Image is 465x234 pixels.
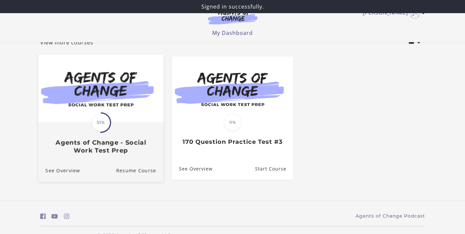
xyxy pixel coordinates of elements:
[64,213,70,220] i: https://www.instagram.com/agentsofchangeprep/ (Open in a new window)
[40,213,46,220] i: https://www.facebook.com/groups/aswbtestprep (Open in a new window)
[179,138,286,146] h3: 170 Question Practice Test #3
[356,213,425,220] a: Agents of Change Podcast
[363,8,422,18] a: Toggle menu
[172,158,213,180] a: 170 Question Practice Test #3: See Overview
[51,212,58,221] a: https://www.youtube.com/c/AgentsofChangeTestPrepbyMeaganMitchell (Open in a new window)
[45,139,156,154] h3: Agents of Change - Social Work Test Prep
[38,160,80,182] a: Agents of Change - Social Work Test Prep: See Overview
[40,212,46,221] a: https://www.facebook.com/groups/aswbtestprep (Open in a new window)
[64,212,70,221] a: https://www.instagram.com/agentsofchangeprep/ (Open in a new window)
[224,114,242,131] span: 0%
[40,39,93,46] a: View more courses
[212,29,253,37] a: My Dashboard
[51,213,58,220] i: https://www.youtube.com/c/AgentsofChangeTestPrepbyMeaganMitchell (Open in a new window)
[92,113,110,132] span: 51%
[116,160,163,182] a: Agents of Change - Social Work Test Prep: Resume Course
[201,9,264,24] img: Agents of Change Logo
[3,3,462,11] p: Signed in successfully.
[255,158,293,180] a: 170 Question Practice Test #3: Resume Course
